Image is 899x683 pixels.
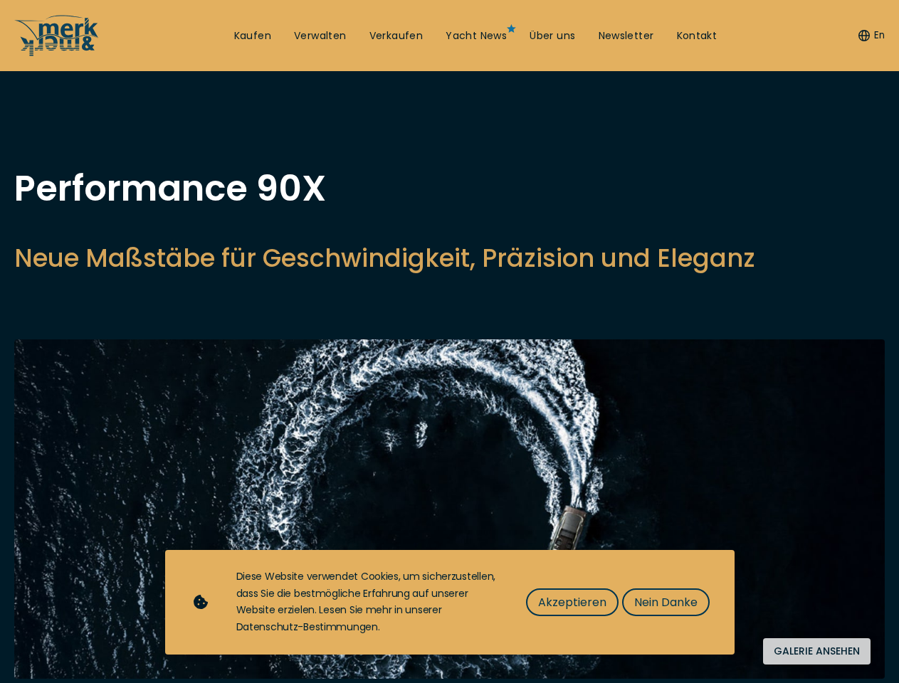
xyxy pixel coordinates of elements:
h1: Performance 90X [14,171,755,206]
a: Yacht News [446,29,507,43]
h2: Neue Maßstäbe für Geschwindigkeit, Präzision und Eleganz [14,240,755,275]
a: Verkaufen [369,29,424,43]
a: Datenschutz-Bestimmungen [236,620,378,634]
button: En [858,28,885,43]
a: Kontakt [677,29,717,43]
span: Nein Danke [634,593,698,611]
button: Nein Danke [622,588,710,616]
a: Verwalten [294,29,347,43]
a: Über uns [530,29,575,43]
a: Kaufen [234,29,271,43]
button: Galerie ansehen [763,638,871,665]
span: Akzeptieren [538,593,606,611]
div: Diese Website verwendet Cookies, um sicherzustellen, dass Sie die bestmögliche Erfahrung auf unse... [236,568,498,636]
a: Newsletter [599,29,654,43]
button: Akzeptieren [526,588,619,616]
img: Merk&Merk [14,339,885,679]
